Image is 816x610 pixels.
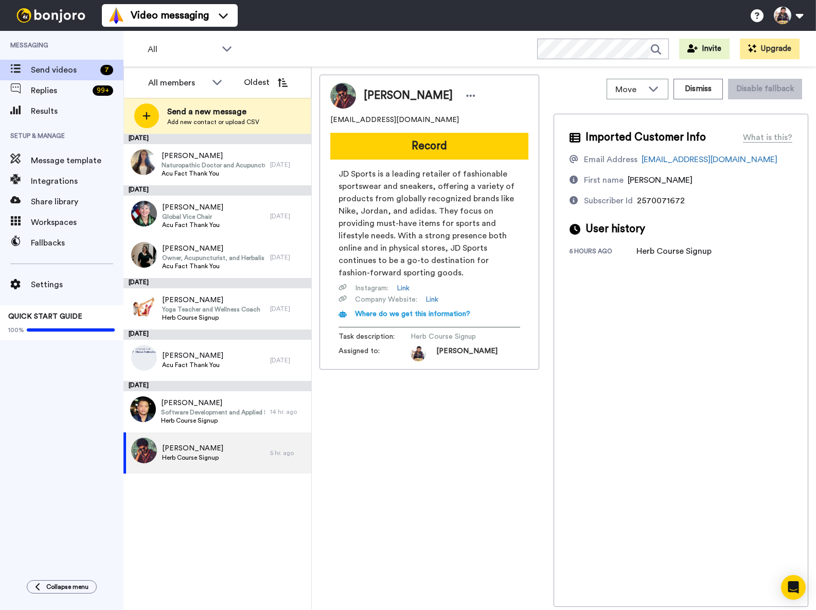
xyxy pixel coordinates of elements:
[570,247,636,257] div: 5 hours ago
[46,583,88,591] span: Collapse menu
[162,361,223,369] span: Acu Fact Thank You
[130,396,156,422] img: 5c05ebd2-6eea-4a12-b4f8-2d47ae1f18aa.jpg
[436,346,498,361] span: [PERSON_NAME]
[31,105,123,117] span: Results
[355,294,417,305] span: Company Website :
[162,169,265,178] span: Acu Fact Thank You
[162,221,223,229] span: Acu Fact Thank You
[31,278,123,291] span: Settings
[236,72,295,93] button: Oldest
[8,313,82,320] span: QUICK START GUIDE
[270,408,306,416] div: 14 hr. ago
[162,243,265,254] span: [PERSON_NAME]
[100,65,113,75] div: 7
[270,449,306,457] div: 5 hr. ago
[270,212,306,220] div: [DATE]
[123,381,311,391] div: [DATE]
[167,106,259,118] span: Send a new message
[31,175,123,187] span: Integrations
[162,454,223,462] span: Herb Course Signup
[270,253,306,262] div: [DATE]
[637,197,685,205] span: 2570071672
[123,329,311,340] div: [DATE]
[628,176,693,184] span: [PERSON_NAME]
[162,313,260,322] span: Herb Course Signup
[148,77,207,89] div: All members
[330,83,356,109] img: Image of J D
[679,39,730,59] button: Invite
[162,151,265,161] span: [PERSON_NAME]
[108,7,125,24] img: vm-color.svg
[12,8,90,23] img: bj-logo-header-white.svg
[162,254,265,262] span: Owner, Acupuncturist, and Herbalist
[411,332,508,342] span: Herb Course Signup
[31,216,123,229] span: Workspaces
[161,398,265,408] span: [PERSON_NAME]
[148,43,217,56] span: All
[167,118,259,126] span: Add new contact or upload CSV
[355,283,388,293] span: Instagram :
[411,346,426,361] img: 8dbf4e32-a42e-4328-a9e1-1f395b620a9e-1668472307.jpg
[162,295,260,305] span: [PERSON_NAME]
[8,326,24,334] span: 100%
[131,438,157,463] img: 4d95c8c8-b8cc-40a7-a274-6d1952c4a5b2.jpg
[162,305,260,313] span: Yoga Teacher and Wellness Coach
[270,356,306,364] div: [DATE]
[355,310,470,318] span: Where do we get this information?
[330,115,459,125] span: [EMAIL_ADDRESS][DOMAIN_NAME]
[339,346,411,361] span: Assigned to:
[162,351,223,361] span: [PERSON_NAME]
[162,202,223,213] span: [PERSON_NAME]
[586,221,645,237] span: User history
[781,575,806,600] div: Open Intercom Messenger
[397,283,410,293] a: Link
[162,213,223,221] span: Global Vice Chair
[740,39,800,59] button: Upgrade
[31,154,123,167] span: Message template
[586,130,706,145] span: Imported Customer Info
[673,79,723,99] button: Dismiss
[728,79,802,99] button: Disable fallback
[161,416,265,425] span: Herb Course Signup
[270,161,306,169] div: [DATE]
[161,408,265,416] span: Software Development and Applied Science Manager
[123,278,311,288] div: [DATE]
[27,580,97,594] button: Collapse menu
[31,84,88,97] span: Replies
[31,196,123,208] span: Share library
[131,149,156,175] img: 4dc3448a-2660-412e-889e-fb4171f117bb.jpg
[584,153,637,166] div: Email Address
[162,262,265,270] span: Acu Fact Thank You
[31,237,123,249] span: Fallbacks
[339,332,411,342] span: Task description :
[584,174,624,186] div: First name
[270,305,306,313] div: [DATE]
[642,155,777,164] a: [EMAIL_ADDRESS][DOMAIN_NAME]
[131,242,157,268] img: 2fe5174e-4832-4cdd-adfc-348bbb989f30.jpg
[93,85,113,96] div: 99 +
[131,345,157,371] img: 6108756c-3922-4f8b-950b-ac45f122a4eb.png
[131,293,157,319] img: 6c1f9c34-cf4f-4573-ac4e-0dd4b6d0df44.jpg
[162,161,265,169] span: Naturopathic Doctor and Acupuncturist
[615,83,643,96] span: Move
[330,133,528,160] button: Record
[364,88,453,103] span: [PERSON_NAME]
[339,168,520,279] span: JD Sports is a leading retailer of fashionable sportswear and sneakers, offering a variety of pro...
[123,134,311,144] div: [DATE]
[123,185,311,196] div: [DATE]
[162,443,223,454] span: [PERSON_NAME]
[425,294,438,305] a: Link
[584,195,633,207] div: Subscriber Id
[131,201,157,226] img: 0e4ee85f-1afa-4f97-aa52-c9fa312df2b6.jpg
[31,64,96,76] span: Send videos
[743,131,792,144] div: What is this?
[131,8,209,23] span: Video messaging
[636,245,712,257] div: Herb Course Signup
